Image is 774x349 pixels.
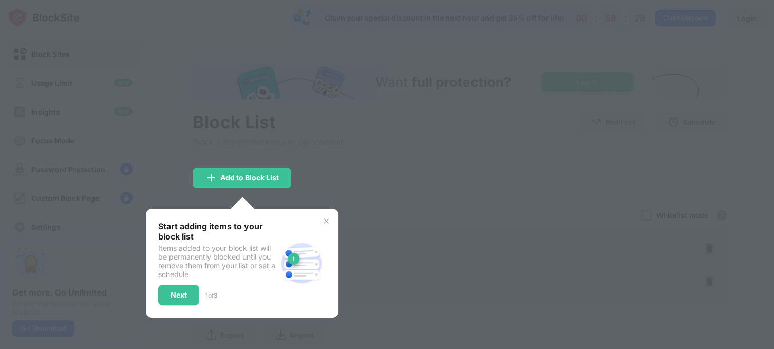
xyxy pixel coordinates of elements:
div: 1 of 3 [205,291,217,299]
img: block-site.svg [277,238,326,288]
div: Start adding items to your block list [158,221,277,242]
div: Add to Block List [220,174,279,182]
div: Next [171,291,187,299]
div: Items added to your block list will be permanently blocked until you remove them from your list o... [158,244,277,279]
img: x-button.svg [322,217,330,225]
